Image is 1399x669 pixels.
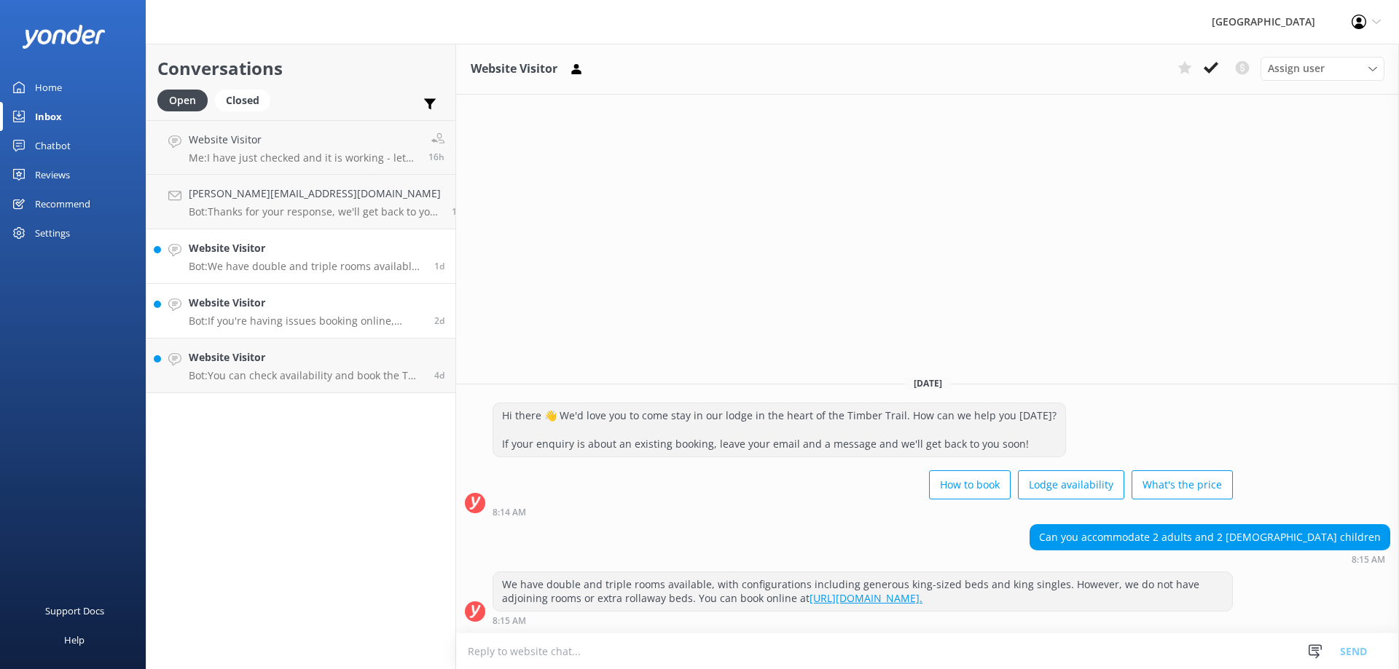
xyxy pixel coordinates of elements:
div: Closed [215,90,270,111]
span: Sep 24 2025 08:15am (UTC +12:00) Pacific/Auckland [434,260,444,272]
a: Closed [215,92,278,108]
div: Assign User [1261,57,1384,80]
div: Can you accommodate 2 adults and 2 [DEMOGRAPHIC_DATA] children [1030,525,1390,550]
div: Help [64,625,85,654]
a: [PERSON_NAME][EMAIL_ADDRESS][DOMAIN_NAME]Bot:Thanks for your response, we'll get back to you as s... [146,175,455,229]
div: We have double and triple rooms available, with configurations including generous king-sized beds... [493,572,1232,611]
a: Website VisitorBot:You can check availability and book the Two Night Package online at [URL][DOMA... [146,339,455,393]
div: Support Docs [45,596,104,625]
h4: Website Visitor [189,132,418,148]
div: Sep 24 2025 08:15am (UTC +12:00) Pacific/Auckland [1030,554,1390,564]
h4: Website Visitor [189,349,423,365]
span: Sep 22 2025 11:32pm (UTC +12:00) Pacific/Auckland [434,314,444,327]
a: Website VisitorBot:We have double and triple rooms available, with configurations including gener... [146,229,455,284]
div: Inbox [35,102,62,131]
img: yonder-white-logo.png [22,25,106,49]
span: Assign user [1268,60,1325,76]
a: [URL][DOMAIN_NAME]. [810,591,922,605]
div: Home [35,73,62,102]
p: Me: I have just checked and it is working - let us know how we can help [189,151,418,165]
p: Bot: We have double and triple rooms available, with configurations including generous king-sized... [189,260,423,273]
p: Bot: Thanks for your response, we'll get back to you as soon as we can during opening hours. [189,205,441,218]
h2: Conversations [157,55,444,82]
strong: 8:15 AM [1352,555,1385,564]
h4: Website Visitor [189,240,423,256]
div: Hi there 👋 We'd love you to come stay in our lodge in the heart of the Timber Trail. How can we h... [493,403,1065,456]
div: Open [157,90,208,111]
div: Sep 24 2025 08:14am (UTC +12:00) Pacific/Auckland [493,507,1233,517]
button: Lodge availability [1018,470,1124,499]
div: Settings [35,218,70,248]
span: Sep 24 2025 04:44pm (UTC +12:00) Pacific/Auckland [452,205,468,218]
h4: [PERSON_NAME][EMAIL_ADDRESS][DOMAIN_NAME] [189,186,441,202]
div: Recommend [35,189,90,218]
strong: 8:14 AM [493,508,526,517]
a: Website VisitorMe:I have just checked and it is working - let us know how we can help16h [146,120,455,175]
a: Website VisitorBot:If you're having issues booking online, please contact the team on [PHONE_NUMB... [146,284,455,339]
h3: Website Visitor [471,60,557,79]
div: Chatbot [35,131,71,160]
p: Bot: If you're having issues booking online, please contact the team on [PHONE_NUMBER] or email [... [189,314,423,328]
span: Sep 24 2025 07:31pm (UTC +12:00) Pacific/Auckland [428,151,444,163]
div: Sep 24 2025 08:15am (UTC +12:00) Pacific/Auckland [493,615,1233,625]
button: What's the price [1132,470,1233,499]
span: Sep 21 2025 08:35am (UTC +12:00) Pacific/Auckland [434,369,444,381]
div: Reviews [35,160,70,189]
strong: 8:15 AM [493,617,526,625]
a: Open [157,92,215,108]
p: Bot: You can check availability and book the Two Night Package online at [URL][DOMAIN_NAME]. Once... [189,369,423,382]
span: [DATE] [905,377,951,389]
h4: Website Visitor [189,295,423,311]
button: How to book [929,470,1011,499]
